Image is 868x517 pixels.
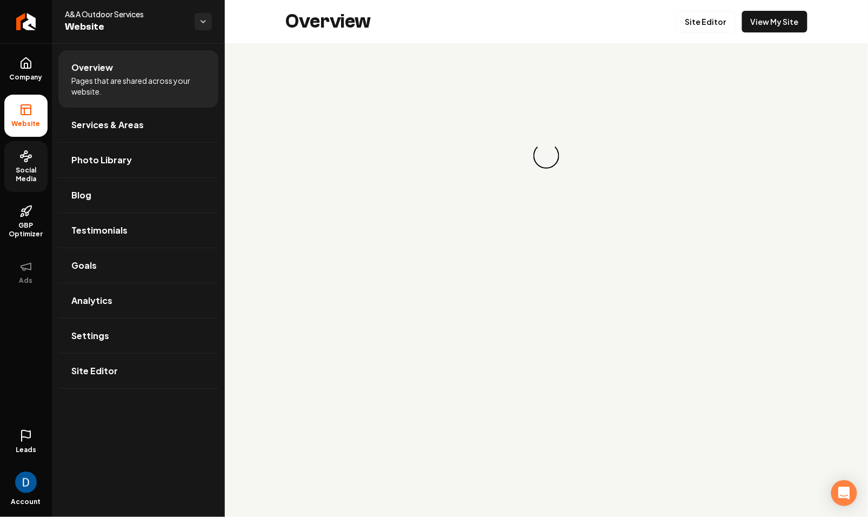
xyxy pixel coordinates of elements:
[58,213,218,248] a: Testimonials
[58,178,218,213] a: Blog
[4,221,48,238] span: GBP Optimizer
[65,19,186,35] span: Website
[71,224,128,237] span: Testimonials
[5,73,47,82] span: Company
[58,143,218,177] a: Photo Library
[65,9,186,19] span: A&A Outdoor Services
[676,11,736,32] a: Site Editor
[71,154,132,167] span: Photo Library
[4,196,48,247] a: GBP Optimizer
[58,354,218,388] a: Site Editor
[16,13,36,30] img: Rebolt Logo
[15,276,37,285] span: Ads
[16,446,36,454] span: Leads
[285,11,371,32] h2: Overview
[71,294,112,307] span: Analytics
[15,472,37,493] img: David Rice
[8,120,45,128] span: Website
[58,248,218,283] a: Goals
[529,138,563,173] div: Loading
[4,166,48,183] span: Social Media
[11,498,41,506] span: Account
[71,61,113,74] span: Overview
[4,141,48,192] a: Social Media
[58,283,218,318] a: Analytics
[71,118,144,131] span: Services & Areas
[71,75,205,97] span: Pages that are shared across your website.
[15,467,37,493] button: Open user button
[4,421,48,463] a: Leads
[71,259,97,272] span: Goals
[742,11,807,32] a: View My Site
[4,48,48,90] a: Company
[831,480,857,506] div: Open Intercom Messenger
[71,329,109,342] span: Settings
[71,189,91,202] span: Blog
[58,108,218,142] a: Services & Areas
[71,364,118,377] span: Site Editor
[58,319,218,353] a: Settings
[4,251,48,294] button: Ads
